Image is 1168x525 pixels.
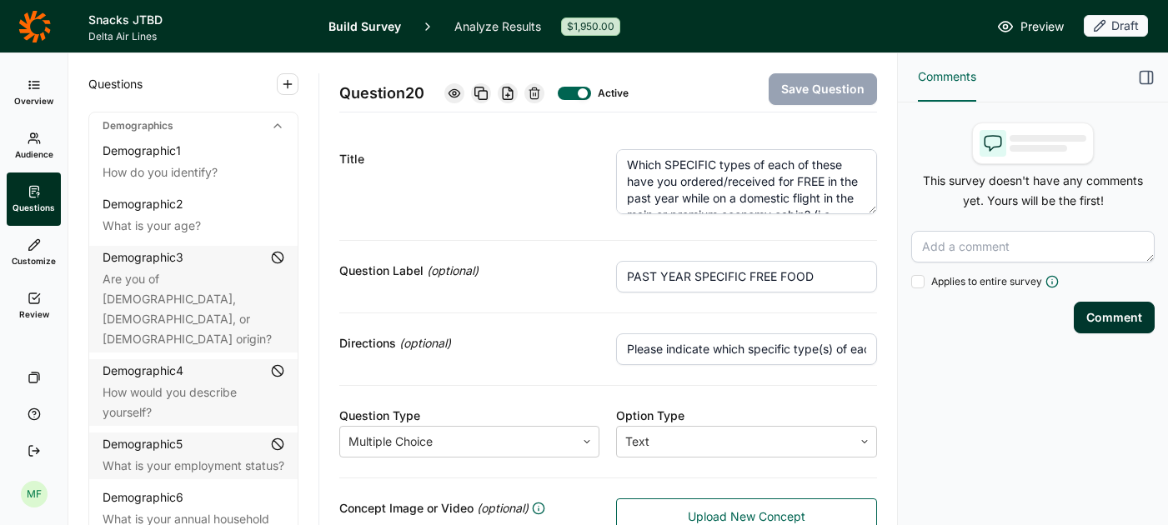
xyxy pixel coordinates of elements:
h1: Snacks JTBD [88,10,308,30]
div: Demographic 5 [103,436,183,452]
span: Questions [13,202,55,213]
div: Demographics [89,112,298,139]
span: Delta Air Lines [88,30,308,43]
span: Overview [14,95,53,107]
span: Preview [1020,17,1064,37]
span: (optional) [427,261,479,281]
a: Customize [7,226,61,279]
p: This survey doesn't have any comments yet. Yours will be the first! [911,171,1155,211]
div: Are you of [DEMOGRAPHIC_DATA], [DEMOGRAPHIC_DATA], or [DEMOGRAPHIC_DATA] origin? [103,269,284,349]
div: Question Label [339,261,600,281]
div: Question Type [339,406,600,426]
span: Comments [918,67,976,87]
button: Comments [918,53,976,102]
div: Delete [524,83,544,103]
a: Preview [997,17,1064,37]
span: Question 20 [339,82,424,105]
a: Review [7,279,61,332]
span: (optional) [477,498,529,518]
div: Directions [339,333,600,353]
span: Upload New Concept [688,508,805,525]
div: Draft [1084,15,1148,37]
button: Save Question [769,73,877,105]
span: Questions [88,74,143,94]
div: Demographic 3 [103,249,183,266]
div: MF [21,481,48,507]
div: $1,950.00 [561,17,620,36]
span: Applies to entire survey [931,275,1042,288]
div: Demographic 6 [103,489,183,506]
a: Audience [7,119,61,172]
span: Customize [12,255,56,267]
div: Active [598,87,624,100]
button: Comment [1074,302,1155,333]
div: What is your age? [103,216,284,236]
a: Questions [7,172,61,226]
span: Review [19,308,49,320]
div: Demographic 4 [103,362,183,379]
div: Demographic 2 [103,196,183,212]
div: Title [339,149,600,169]
span: Audience [15,148,53,160]
div: What is your employment status? [103,456,284,476]
a: Overview [7,66,61,119]
div: Option Type [616,406,877,426]
div: How would you describe yourself? [103,382,284,422]
div: Concept Image or Video [339,498,600,518]
span: (optional) [399,333,451,353]
button: Draft [1084,15,1148,38]
div: Demographic 1 [103,142,181,159]
textarea: Which SPECIFIC types of each of these have you ordered/received for FREE in the past year while o... [616,149,877,214]
div: How do you identify? [103,162,284,182]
